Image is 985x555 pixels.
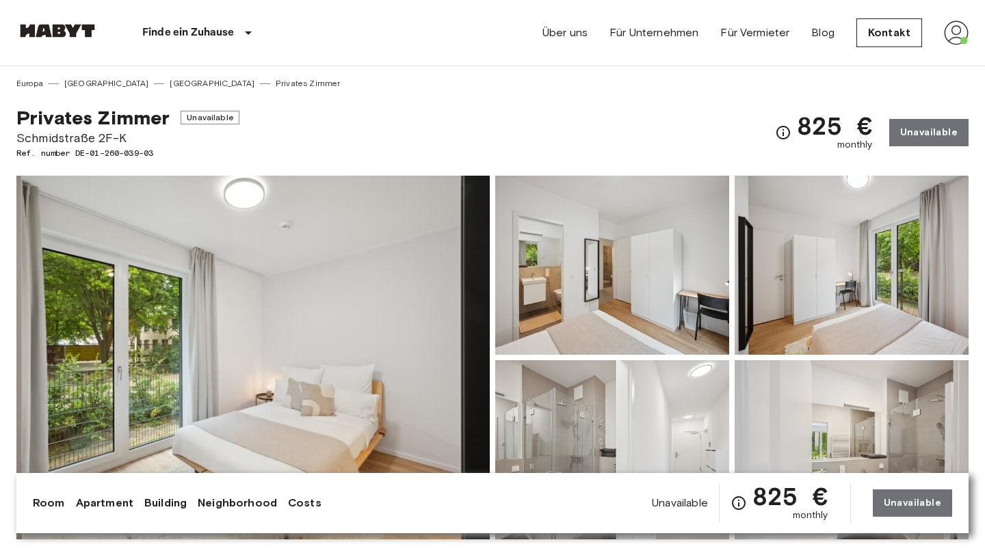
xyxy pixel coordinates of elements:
img: Picture of unit DE-01-260-039-03 [495,176,729,355]
span: Ref. number DE-01-260-039-03 [16,147,239,159]
a: Neighborhood [198,495,277,511]
a: Für Vermieter [720,25,789,41]
svg: Check cost overview for full price breakdown. Please note that discounts apply to new joiners onl... [775,124,791,141]
span: Unavailable [652,496,708,511]
a: Für Unternehmen [609,25,698,41]
a: Europa [16,77,43,90]
img: Picture of unit DE-01-260-039-03 [735,360,969,539]
img: Picture of unit DE-01-260-039-03 [495,360,729,539]
span: Privates Zimmer [16,106,170,129]
p: Finde ein Zuhause [142,25,235,41]
span: monthly [837,138,873,152]
a: Costs [288,495,321,511]
a: [GEOGRAPHIC_DATA] [64,77,149,90]
img: Habyt [16,24,98,38]
img: avatar [944,21,969,45]
a: Apartment [76,495,133,511]
img: Picture of unit DE-01-260-039-03 [735,176,969,355]
a: Privates Zimmer [276,77,340,90]
a: Über uns [542,25,588,41]
img: Marketing picture of unit DE-01-260-039-03 [16,176,490,539]
svg: Check cost overview for full price breakdown. Please note that discounts apply to new joiners onl... [731,495,747,511]
span: 825 € [752,484,828,509]
a: Blog [811,25,835,41]
span: monthly [793,509,828,522]
span: Schmidstraße 2F-K [16,129,239,147]
span: 825 € [797,113,873,138]
span: Unavailable [181,111,239,124]
a: Kontakt [856,18,922,47]
a: [GEOGRAPHIC_DATA] [170,77,254,90]
a: Room [33,495,65,511]
a: Building [144,495,187,511]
